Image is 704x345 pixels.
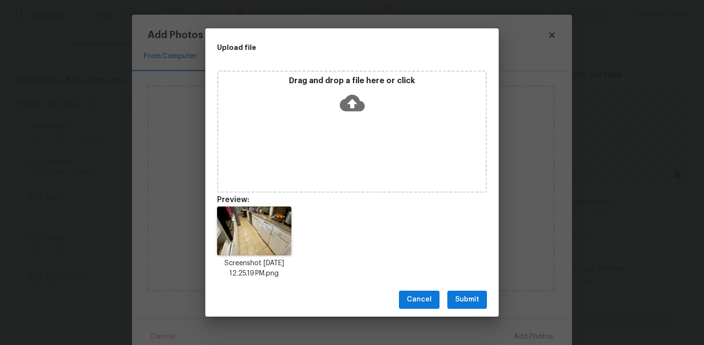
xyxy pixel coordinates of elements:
[217,207,291,255] img: S1AAAAAElFTkSuQmCC
[455,294,479,306] span: Submit
[217,42,443,53] h2: Upload file
[217,258,291,279] p: Screenshot [DATE] 12.25.19 PM.png
[447,291,487,309] button: Submit
[407,294,432,306] span: Cancel
[399,291,440,309] button: Cancel
[219,76,485,86] p: Drag and drop a file here or click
